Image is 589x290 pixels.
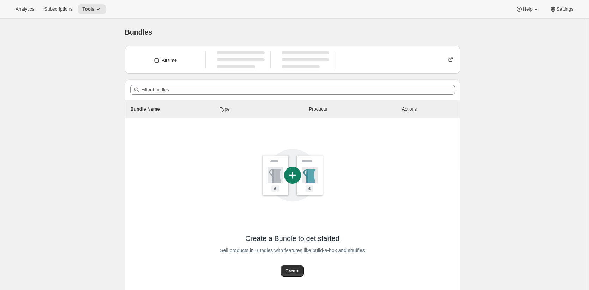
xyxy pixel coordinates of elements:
[309,106,398,113] div: Products
[125,28,152,36] span: Bundles
[285,267,299,274] span: Create
[131,106,220,113] p: Bundle Name
[16,6,34,12] span: Analytics
[78,4,106,14] button: Tools
[523,6,532,12] span: Help
[281,265,303,277] button: Create
[557,6,573,12] span: Settings
[245,233,339,243] span: Create a Bundle to get started
[162,57,177,64] div: All time
[44,6,72,12] span: Subscriptions
[220,245,365,255] span: Sell products in Bundles with features like build-a-box and shuffles
[82,6,95,12] span: Tools
[142,85,455,95] input: Filter bundles
[220,106,309,113] div: Type
[545,4,578,14] button: Settings
[11,4,38,14] button: Analytics
[40,4,77,14] button: Subscriptions
[511,4,543,14] button: Help
[402,106,455,113] div: Actions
